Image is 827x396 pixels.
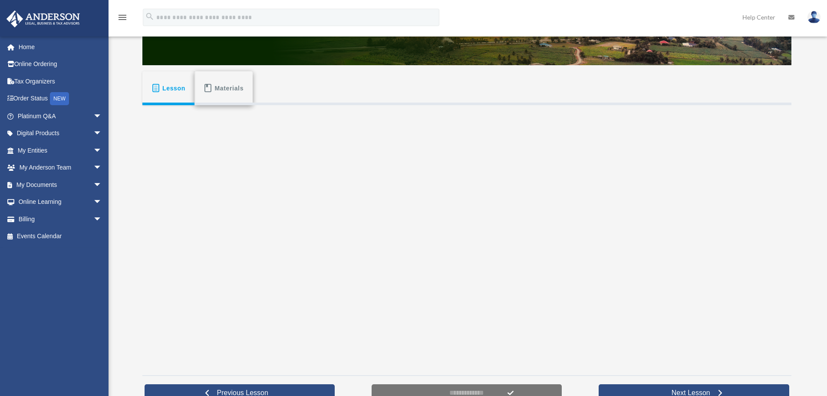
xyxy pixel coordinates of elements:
[6,125,115,142] a: Digital Productsarrow_drop_down
[6,38,115,56] a: Home
[162,80,185,96] span: Lesson
[254,117,679,357] iframe: Module 12 Collecting Rents in a Land Trust
[807,11,820,23] img: User Pic
[50,92,69,105] div: NEW
[145,12,155,21] i: search
[6,90,115,108] a: Order StatusNEW
[117,12,128,23] i: menu
[4,10,82,27] img: Anderson Advisors Platinum Portal
[6,142,115,159] a: My Entitiesarrow_drop_down
[6,107,115,125] a: Platinum Q&Aarrow_drop_down
[93,176,111,194] span: arrow_drop_down
[93,159,111,177] span: arrow_drop_down
[6,210,115,228] a: Billingarrow_drop_down
[6,56,115,73] a: Online Ordering
[93,193,111,211] span: arrow_drop_down
[93,107,111,125] span: arrow_drop_down
[6,193,115,211] a: Online Learningarrow_drop_down
[93,125,111,143] span: arrow_drop_down
[93,142,111,160] span: arrow_drop_down
[117,15,128,23] a: menu
[215,80,244,96] span: Materials
[6,228,115,245] a: Events Calendar
[6,159,115,176] a: My Anderson Teamarrow_drop_down
[6,73,115,90] a: Tax Organizers
[93,210,111,228] span: arrow_drop_down
[6,176,115,193] a: My Documentsarrow_drop_down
